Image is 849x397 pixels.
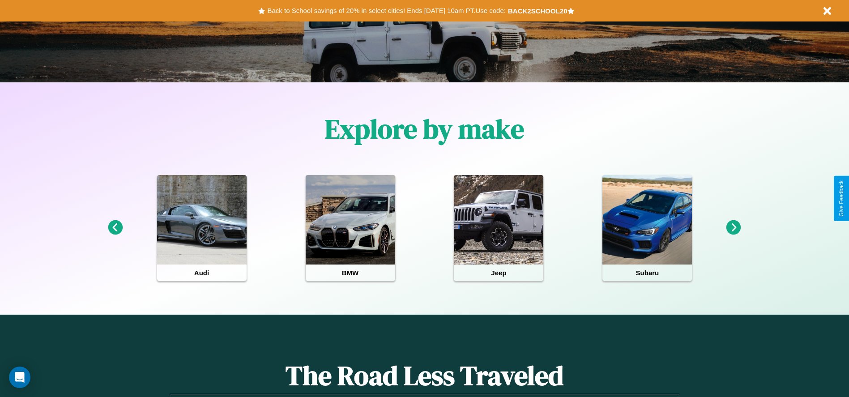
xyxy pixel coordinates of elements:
h4: Audi [157,265,247,281]
div: Give Feedback [838,180,845,217]
div: Open Intercom Messenger [9,367,30,388]
button: Back to School savings of 20% in select cities! Ends [DATE] 10am PT.Use code: [265,4,508,17]
h4: Subaru [602,265,692,281]
h4: Jeep [454,265,543,281]
h1: Explore by make [325,111,524,147]
h4: BMW [306,265,395,281]
b: BACK2SCHOOL20 [508,7,567,15]
h1: The Road Less Traveled [170,357,679,394]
